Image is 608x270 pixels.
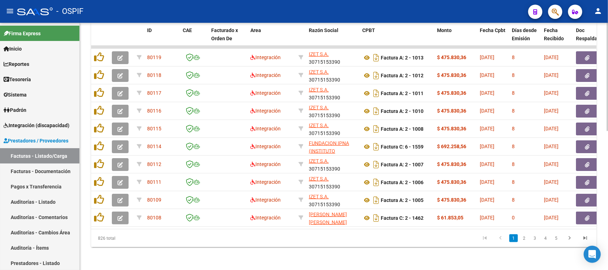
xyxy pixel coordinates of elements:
i: Descargar documento [371,52,381,63]
span: 8 [512,179,515,185]
span: [DATE] [544,161,558,167]
strong: $ 475.830,36 [437,197,466,203]
span: [DATE] [480,72,494,78]
datatable-header-cell: Razón Social [306,23,359,54]
div: 30715153390 [309,68,357,83]
strong: $ 475.830,36 [437,72,466,78]
span: 80109 [147,197,161,203]
span: Facturado x Orden De [211,27,238,41]
a: go to first page [478,234,492,242]
span: 80114 [147,144,161,149]
i: Descargar documento [371,194,381,206]
strong: Factura A: 2 - 1007 [381,162,423,167]
div: 30715153390 [309,121,357,136]
strong: $ 692.258,56 [437,144,466,149]
span: Integración [250,54,281,60]
div: 30715153390 [309,175,357,190]
span: [DATE] [480,126,494,131]
span: Padrón [4,106,26,114]
span: [DATE] [544,90,558,96]
span: 80116 [147,108,161,114]
span: Fecha Recibido [544,27,564,41]
span: [DATE] [544,72,558,78]
span: Fecha Cpbt [480,27,505,33]
span: [DATE] [544,54,558,60]
i: Descargar documento [371,70,381,81]
span: Area [250,27,261,33]
strong: $ 475.830,36 [437,108,466,114]
span: 8 [512,72,515,78]
div: 30641963980 [309,139,357,154]
strong: Factura A: 2 - 1008 [381,126,423,132]
span: 80108 [147,215,161,220]
a: go to last page [578,234,592,242]
strong: $ 475.830,36 [437,90,466,96]
span: 80118 [147,72,161,78]
span: Sistema [4,91,27,99]
span: 8 [512,90,515,96]
span: [PERSON_NAME] [PERSON_NAME] [309,212,347,225]
span: 8 [512,161,515,167]
span: CPBT [362,27,375,33]
span: IZET S.A. [309,194,329,199]
li: page 1 [508,232,519,244]
span: 80119 [147,54,161,60]
i: Descargar documento [371,141,381,152]
span: Monto [437,27,452,33]
span: - OSPIF [56,4,83,19]
span: Integración [250,161,281,167]
datatable-header-cell: Fecha Recibido [541,23,573,54]
span: [DATE] [544,215,558,220]
a: go to next page [563,234,576,242]
datatable-header-cell: CAE [180,23,208,54]
i: Descargar documento [371,105,381,117]
span: 8 [512,54,515,60]
span: Integración [250,197,281,203]
span: [DATE] [544,179,558,185]
span: [DATE] [480,197,494,203]
span: Integración [250,126,281,131]
strong: Factura C: 6 - 1559 [381,144,423,150]
strong: $ 475.830,36 [437,126,466,131]
div: 30715153390 [309,157,357,172]
span: [DATE] [544,108,558,114]
div: 30715153390 [309,50,357,65]
span: [DATE] [480,144,494,149]
span: Reportes [4,60,29,68]
a: 2 [520,234,529,242]
i: Descargar documento [371,88,381,99]
span: IZET S.A. [309,105,329,110]
span: 8 [512,197,515,203]
span: Firma Express [4,30,41,37]
div: 30715153390 [309,86,357,101]
span: 80111 [147,179,161,185]
mat-icon: menu [6,7,14,15]
li: page 2 [519,232,530,244]
strong: Factura A: 2 - 1012 [381,73,423,78]
i: Descargar documento [371,212,381,224]
strong: $ 475.830,36 [437,179,466,185]
a: go to previous page [494,234,507,242]
datatable-header-cell: Area [248,23,296,54]
span: [DATE] [480,90,494,96]
span: 80112 [147,161,161,167]
strong: $ 475.830,36 [437,54,466,60]
a: 1 [509,234,518,242]
strong: Factura A: 2 - 1006 [381,180,423,185]
span: Razón Social [309,27,338,33]
datatable-header-cell: ID [144,23,180,54]
strong: Factura A: 2 - 1011 [381,90,423,96]
span: Integración [250,72,281,78]
div: 30715153390 [309,193,357,208]
i: Descargar documento [371,123,381,135]
datatable-header-cell: Facturado x Orden De [208,23,248,54]
li: page 4 [540,232,551,244]
span: IZET S.A. [309,176,329,182]
span: [DATE] [480,215,494,220]
span: [DATE] [480,108,494,114]
span: 8 [512,108,515,114]
span: IZET S.A. [309,87,329,93]
span: CAE [183,27,192,33]
span: [DATE] [480,179,494,185]
span: [DATE] [544,126,558,131]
